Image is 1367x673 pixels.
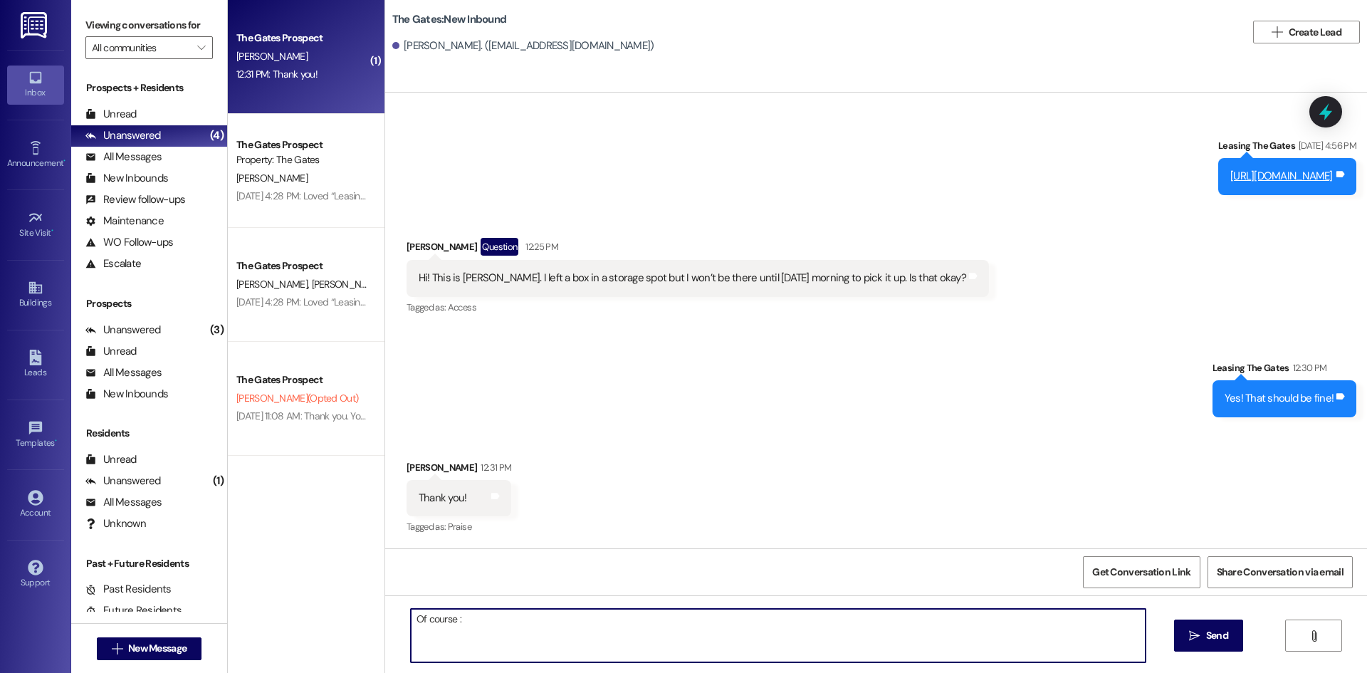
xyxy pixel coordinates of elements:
[85,323,161,338] div: Unanswered
[85,214,164,229] div: Maintenance
[392,12,506,27] b: The Gates: New Inbound
[85,516,146,531] div: Unknown
[85,150,162,165] div: All Messages
[85,495,162,510] div: All Messages
[236,172,308,184] span: [PERSON_NAME]
[7,206,64,244] a: Site Visit •
[236,137,368,152] div: The Gates Prospect
[419,271,966,286] div: Hi! This is [PERSON_NAME]. I left a box in a storage spot but I won’t be there until [DATE] morni...
[21,12,50,38] img: ResiDesk Logo
[85,192,185,207] div: Review follow-ups
[55,436,57,446] span: •
[85,365,162,380] div: All Messages
[1289,25,1341,40] span: Create Lead
[236,31,368,46] div: The Gates Prospect
[206,319,227,341] div: (3)
[85,582,172,597] div: Past Residents
[85,452,137,467] div: Unread
[1208,556,1353,588] button: Share Conversation via email
[85,14,213,36] label: Viewing conversations for
[128,641,187,656] span: New Message
[1174,620,1243,652] button: Send
[7,486,64,524] a: Account
[51,226,53,236] span: •
[477,460,511,475] div: 12:31 PM
[7,276,64,314] a: Buildings
[1083,556,1200,588] button: Get Conversation Link
[236,372,368,387] div: The Gates Prospect
[392,38,654,53] div: [PERSON_NAME]. ([EMAIL_ADDRESS][DOMAIN_NAME])
[206,125,227,147] div: (4)
[407,238,989,261] div: [PERSON_NAME]
[197,42,205,53] i: 
[85,171,168,186] div: New Inbounds
[522,239,558,254] div: 12:25 PM
[236,68,318,80] div: 12:31 PM: Thank you!
[7,66,64,104] a: Inbox
[236,50,308,63] span: [PERSON_NAME]
[71,296,227,311] div: Prospects
[1230,169,1333,183] a: [URL][DOMAIN_NAME]
[92,36,190,59] input: All communities
[236,259,368,273] div: The Gates Prospect
[85,128,161,143] div: Unanswered
[1295,138,1356,153] div: [DATE] 4:56 PM
[236,392,358,405] span: [PERSON_NAME] (Opted Out)
[1217,565,1344,580] span: Share Conversation via email
[1189,630,1200,642] i: 
[448,301,476,313] span: Access
[209,470,227,492] div: (1)
[97,637,202,660] button: New Message
[1272,26,1282,38] i: 
[63,156,66,166] span: •
[85,603,182,618] div: Future Residents
[481,238,518,256] div: Question
[407,516,511,537] div: Tagged as:
[419,491,467,506] div: Thank you!
[411,609,1146,662] textarea: Of course :
[448,521,471,533] span: Praise
[85,387,168,402] div: New Inbounds
[85,107,137,122] div: Unread
[7,416,64,454] a: Templates •
[1206,628,1228,643] span: Send
[71,556,227,571] div: Past + Future Residents
[407,460,511,480] div: [PERSON_NAME]
[85,235,173,250] div: WO Follow-ups
[236,152,368,167] div: Property: The Gates
[85,474,161,489] div: Unanswered
[311,278,387,291] span: [PERSON_NAME]
[1213,360,1356,380] div: Leasing The Gates
[112,643,122,654] i: 
[1218,138,1356,158] div: Leasing The Gates
[7,555,64,594] a: Support
[85,256,141,271] div: Escalate
[71,80,227,95] div: Prospects + Residents
[236,278,312,291] span: [PERSON_NAME]
[1225,391,1334,406] div: Yes! That should be fine!
[236,409,941,422] div: [DATE] 11:08 AM: Thank you. You will no longer receive texts from this thread. Please reply with ...
[1309,630,1319,642] i: 
[1289,360,1327,375] div: 12:30 PM
[71,426,227,441] div: Residents
[407,297,989,318] div: Tagged as:
[7,345,64,384] a: Leads
[85,344,137,359] div: Unread
[1092,565,1190,580] span: Get Conversation Link
[1253,21,1360,43] button: Create Lead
